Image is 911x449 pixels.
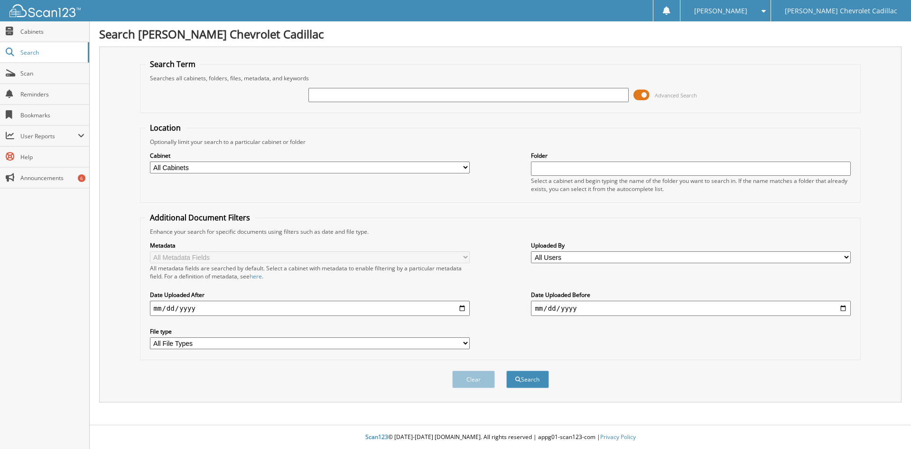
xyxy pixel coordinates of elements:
[150,264,470,280] div: All metadata fields are searched by default. Select a cabinet with metadata to enable filtering b...
[145,228,856,236] div: Enhance your search for specific documents using filters such as date and file type.
[531,301,851,316] input: end
[145,59,200,69] legend: Search Term
[20,69,84,77] span: Scan
[600,433,636,441] a: Privacy Policy
[694,8,747,14] span: [PERSON_NAME]
[250,272,262,280] a: here
[365,433,388,441] span: Scan123
[531,152,851,160] label: Folder
[150,241,470,249] label: Metadata
[150,327,470,335] label: File type
[655,92,697,99] span: Advanced Search
[506,371,549,388] button: Search
[150,301,470,316] input: start
[531,241,851,249] label: Uploaded By
[20,111,84,119] span: Bookmarks
[20,153,84,161] span: Help
[20,90,84,98] span: Reminders
[90,426,911,449] div: © [DATE]-[DATE] [DOMAIN_NAME]. All rights reserved | appg01-scan123-com |
[9,4,81,17] img: scan123-logo-white.svg
[150,291,470,299] label: Date Uploaded After
[531,177,851,193] div: Select a cabinet and begin typing the name of the folder you want to search in. If the name match...
[145,138,856,146] div: Optionally limit your search to a particular cabinet or folder
[145,123,186,133] legend: Location
[20,28,84,36] span: Cabinets
[145,74,856,82] div: Searches all cabinets, folders, files, metadata, and keywords
[531,291,851,299] label: Date Uploaded Before
[150,152,470,160] label: Cabinet
[785,8,897,14] span: [PERSON_NAME] Chevrolet Cadillac
[99,26,902,42] h1: Search [PERSON_NAME] Chevrolet Cadillac
[20,174,84,182] span: Announcements
[20,48,83,57] span: Search
[145,212,255,223] legend: Additional Document Filters
[78,174,85,182] div: 6
[452,371,495,388] button: Clear
[20,132,78,140] span: User Reports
